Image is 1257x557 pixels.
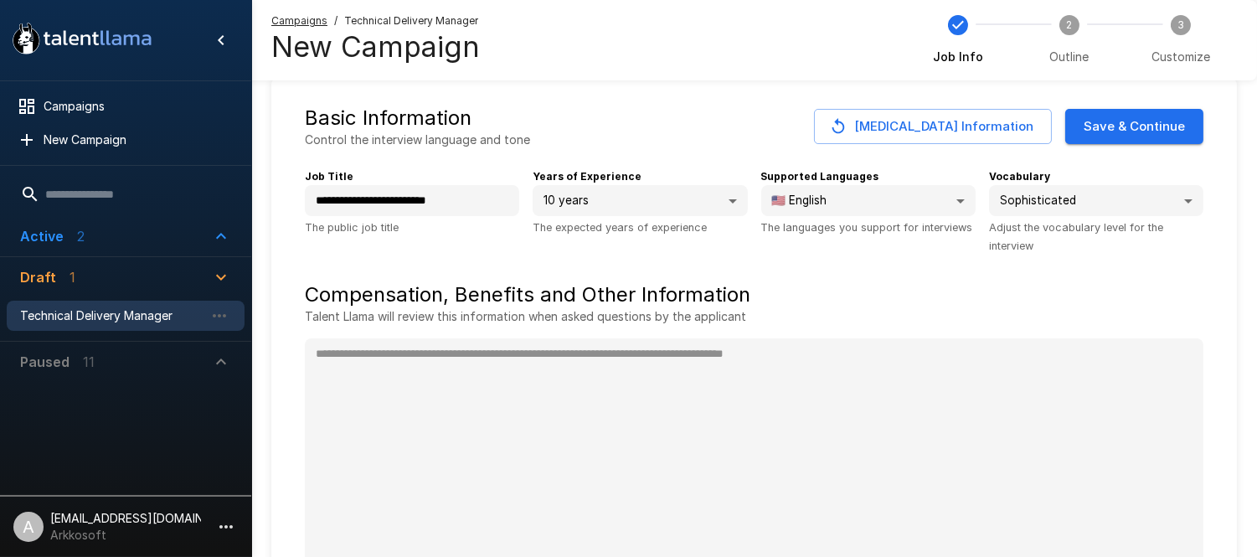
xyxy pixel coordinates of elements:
p: The public job title [305,219,519,236]
span: Outline [1049,49,1089,65]
h4: New Campaign [271,29,480,64]
span: Technical Delivery Manager [344,13,478,29]
p: Adjust the vocabulary level for the interview [989,219,1203,254]
h5: Compensation, Benefits and Other Information [305,281,1203,308]
u: Campaigns [271,14,327,27]
div: 10 years [533,185,747,217]
h5: Basic Information [305,105,471,132]
p: The expected years of experience [533,219,747,236]
text: 2 [1066,18,1072,31]
button: [MEDICAL_DATA] Information [814,109,1052,144]
b: Years of Experience [533,170,641,183]
b: Vocabulary [989,170,1050,183]
b: Job Title [305,170,353,183]
p: Talent Llama will review this information when asked questions by the applicant [305,308,1203,325]
span: Customize [1151,49,1210,65]
p: The languages you support for interviews [761,219,976,236]
text: 3 [1177,18,1184,31]
p: Control the interview language and tone [305,132,530,148]
span: Job Info [933,49,983,65]
div: 🇺🇸 English [761,185,976,217]
button: Save & Continue [1065,109,1203,144]
div: Sophisticated [989,185,1203,217]
span: / [334,13,337,29]
b: Supported Languages [761,170,879,183]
